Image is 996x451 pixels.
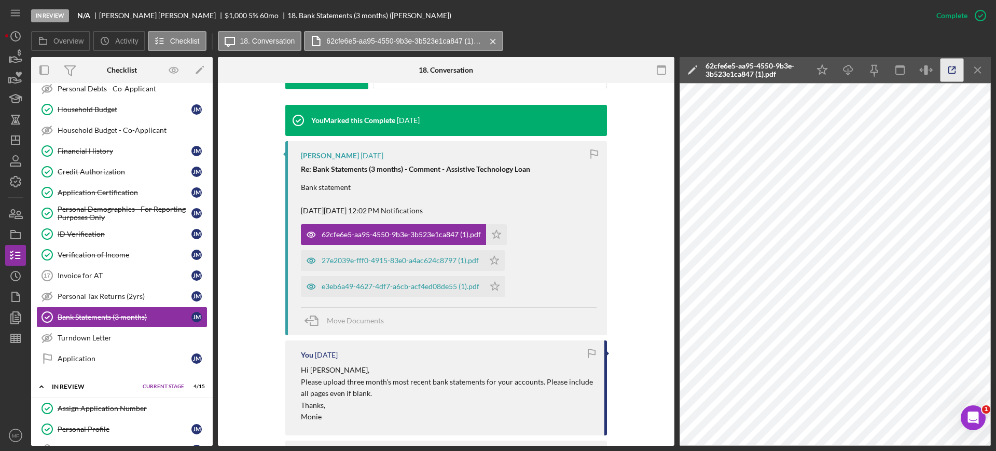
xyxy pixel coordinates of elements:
button: MF [5,425,26,446]
div: 18. Conversation [419,66,473,74]
div: J M [191,291,202,302]
div: Financial History [58,147,191,155]
div: 27e2039e-fff0-4915-83e0-a4ac624c8797 (1).pdf [322,256,479,265]
label: 18. Conversation [240,37,295,45]
a: Verification of IncomeJM [36,244,208,265]
button: Complete [926,5,991,26]
button: 27e2039e-fff0-4915-83e0-a4ac624c8797 (1).pdf [301,250,505,271]
div: J M [191,146,202,156]
div: 5 % [248,11,258,20]
div: 18. Bank Statements (3 months) ([PERSON_NAME]) [287,11,451,20]
div: Verification of Income [58,251,191,259]
label: 62cfe6e5-aa95-4550-9b3e-3b523e1ca847 (1).pdf [326,37,482,45]
a: ApplicationJM [36,348,208,369]
text: MF [12,433,19,439]
div: J M [191,250,202,260]
div: Bank Statements (3 months) [58,313,191,321]
a: Personal Debts - Co-Applicant [36,78,208,99]
a: Assign Application Number [36,398,208,419]
div: J M [191,104,202,115]
div: Assign Application Number [58,404,207,413]
a: Bank Statements (3 months)JM [36,307,208,327]
div: Personal Demographics - For Reporting Purposes Only [58,205,191,222]
p: Thanks, [301,400,594,411]
time: 2025-09-17 16:48 [397,116,420,125]
a: Household BudgetJM [36,99,208,120]
div: You Marked this Complete [311,116,395,125]
button: Activity [93,31,145,51]
div: [PERSON_NAME] [301,152,359,160]
div: J M [191,424,202,434]
div: J M [191,208,202,218]
div: J M [191,229,202,239]
p: Bank statement [DATE][DATE] 12:02 PM Notifications [301,182,530,216]
p: Please upload three month's most recent bank statements for your accounts. Please include all pag... [301,376,594,400]
div: J M [191,270,202,281]
time: 2025-09-15 23:15 [361,152,383,160]
div: J M [191,312,202,322]
div: J M [191,353,202,364]
span: 1 [982,405,990,414]
tspan: 17 [44,272,50,279]
div: Personal Tax Returns (2yrs) [58,292,191,300]
div: Invoice for AT [58,271,191,280]
div: 60 mo [260,11,279,20]
div: Household Budget - Co-Applicant [58,126,207,134]
b: N/A [77,11,90,20]
div: e3eb6a49-4627-4df7-a6cb-acf4ed08de55 (1).pdf [322,282,479,291]
div: Application [58,354,191,363]
div: J M [191,187,202,198]
button: Checklist [148,31,206,51]
label: Overview [53,37,84,45]
div: In Review [52,384,137,390]
div: In Review [31,9,69,22]
button: 62cfe6e5-aa95-4550-9b3e-3b523e1ca847 (1).pdf [301,224,507,245]
a: ID VerificationJM [36,224,208,244]
a: Household Budget - Co-Applicant [36,120,208,141]
div: 4 / 15 [186,384,205,390]
div: Household Budget [58,105,191,114]
label: Activity [115,37,138,45]
button: 62cfe6e5-aa95-4550-9b3e-3b523e1ca847 (1).pdf [304,31,503,51]
span: Move Documents [327,316,384,325]
span: $1,000 [225,11,247,20]
iframe: Intercom live chat [961,405,986,430]
div: Checklist [107,66,137,74]
div: Complete [936,5,967,26]
a: Personal ProfileJM [36,419,208,440]
strong: Re: Bank Statements (3 months) - Comment - Assistive Technology Loan [301,165,530,173]
div: J M [191,167,202,177]
p: Hi [PERSON_NAME], [301,364,594,376]
div: ID Verification [58,230,191,238]
label: Checklist [170,37,200,45]
button: 18. Conversation [218,31,302,51]
div: Application Certification [58,188,191,197]
span: Current Stage [143,384,184,390]
a: Financial HistoryJM [36,141,208,161]
button: Move Documents [301,308,394,334]
div: [PERSON_NAME] [PERSON_NAME] [99,11,225,20]
button: e3eb6a49-4627-4df7-a6cb-acf4ed08de55 (1).pdf [301,276,505,297]
a: Credit AuthorizationJM [36,161,208,182]
a: Personal Demographics - For Reporting Purposes OnlyJM [36,203,208,224]
p: Monie [301,411,594,422]
a: Application CertificationJM [36,182,208,203]
div: You [301,351,313,359]
div: Turndown Letter [58,334,207,342]
div: 62cfe6e5-aa95-4550-9b3e-3b523e1ca847 (1).pdf [322,230,481,239]
div: Personal Profile [58,425,191,433]
div: Personal Debts - Co-Applicant [58,85,207,93]
div: 62cfe6e5-aa95-4550-9b3e-3b523e1ca847 (1).pdf [706,62,804,78]
button: Overview [31,31,90,51]
time: 2025-09-11 19:02 [315,351,338,359]
div: Credit Authorization [58,168,191,176]
a: Turndown Letter [36,327,208,348]
a: Personal Tax Returns (2yrs)JM [36,286,208,307]
a: 17Invoice for ATJM [36,265,208,286]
